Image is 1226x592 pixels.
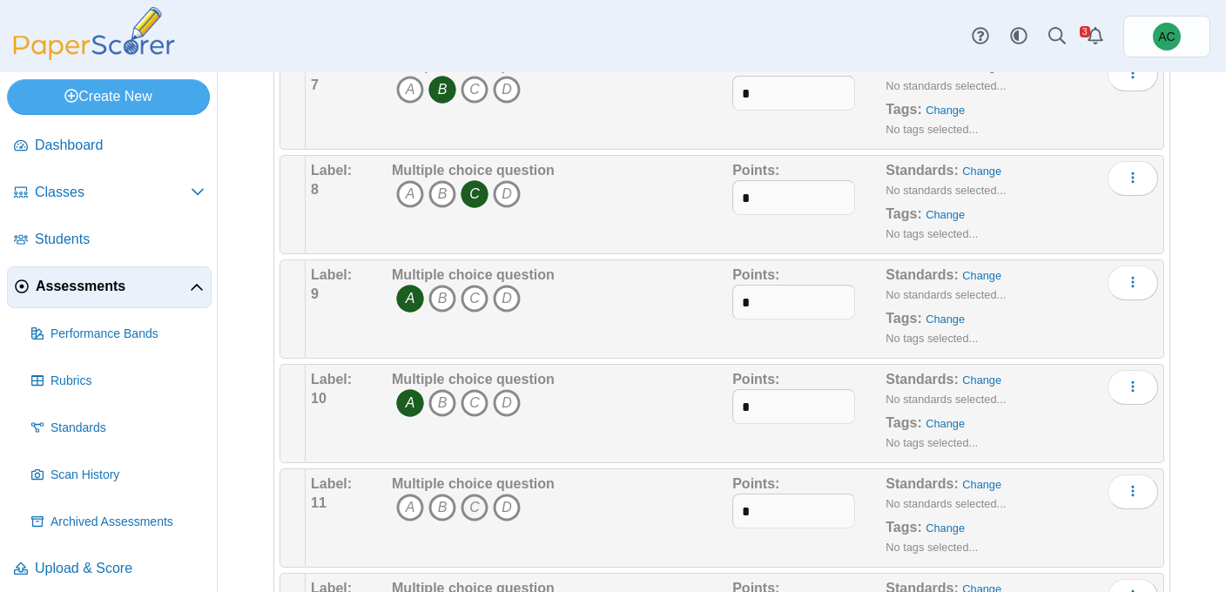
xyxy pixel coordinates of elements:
i: C [461,180,488,208]
i: C [461,389,488,417]
span: Andrew Christman [1153,23,1181,50]
small: No standards selected... [886,497,1006,510]
i: A [396,285,424,313]
b: Standards: [886,163,959,178]
b: 10 [311,391,327,406]
a: Rubrics [24,360,212,402]
a: Change [962,373,1001,387]
a: PaperScorer [7,48,181,63]
b: Label: [311,163,352,178]
small: No standards selected... [886,288,1006,301]
b: Tags: [886,415,921,430]
b: Standards: [886,267,959,282]
span: Dashboard [35,136,205,155]
i: D [493,494,521,521]
a: Performance Bands [24,313,212,355]
b: Standards: [886,372,959,387]
a: Change [926,521,965,535]
span: Classes [35,183,191,202]
b: Tags: [886,206,921,221]
small: No tags selected... [886,541,978,554]
small: No standards selected... [886,184,1006,197]
span: Upload & Score [35,559,205,578]
b: Multiple choice question [392,372,555,387]
span: Archived Assessments [51,514,205,531]
i: A [396,494,424,521]
b: Points: [732,372,779,387]
span: Assessments [36,277,190,296]
b: Points: [732,476,779,491]
button: More options [1108,474,1158,509]
a: Classes [7,172,212,214]
b: 8 [311,182,319,197]
button: More options [1108,266,1158,300]
a: Scan History [24,454,212,496]
b: 11 [311,495,327,510]
a: Change [926,104,965,117]
a: Dashboard [7,125,212,167]
i: A [396,180,424,208]
b: 7 [311,77,319,92]
small: No tags selected... [886,436,978,449]
b: Label: [311,267,352,282]
b: Multiple choice question [392,476,555,491]
a: Standards [24,407,212,449]
b: 9 [311,286,319,301]
i: A [396,389,424,417]
i: C [461,494,488,521]
a: Assessments [7,266,212,308]
a: Change [926,313,965,326]
b: Label: [311,476,352,491]
i: C [461,285,488,313]
a: Archived Assessments [24,501,212,543]
i: D [493,76,521,104]
b: Points: [732,267,779,282]
i: B [428,389,456,417]
span: Students [35,230,205,249]
a: Change [926,417,965,430]
b: Standards: [886,476,959,491]
button: More options [1108,161,1158,196]
small: No standards selected... [886,393,1006,406]
b: Tags: [886,311,921,326]
small: No tags selected... [886,227,978,240]
span: Andrew Christman [1158,30,1175,43]
i: C [461,76,488,104]
a: Upload & Score [7,548,212,590]
small: No tags selected... [886,123,978,136]
b: Tags: [886,520,921,535]
i: B [428,180,456,208]
i: D [493,180,521,208]
a: Change [926,208,965,221]
b: Label: [311,372,352,387]
span: Scan History [51,467,205,484]
button: More options [1108,57,1158,91]
a: Change [962,478,1001,491]
b: Points: [732,163,779,178]
button: More options [1108,370,1158,405]
b: Multiple choice question [392,267,555,282]
img: PaperScorer [7,7,181,60]
b: Tags: [886,102,921,117]
i: A [396,76,424,104]
small: No tags selected... [886,332,978,345]
a: Create New [7,79,210,114]
a: Change [962,165,1001,178]
i: D [493,389,521,417]
span: Standards [51,420,205,437]
a: Alerts [1076,17,1115,56]
span: Performance Bands [51,326,205,343]
i: B [428,285,456,313]
a: Andrew Christman [1123,16,1210,57]
i: B [428,494,456,521]
i: B [428,76,456,104]
small: No standards selected... [886,79,1006,92]
a: Change [962,269,1001,282]
a: Students [7,219,212,261]
b: Multiple choice question [392,163,555,178]
span: Rubrics [51,373,205,390]
i: D [493,285,521,313]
